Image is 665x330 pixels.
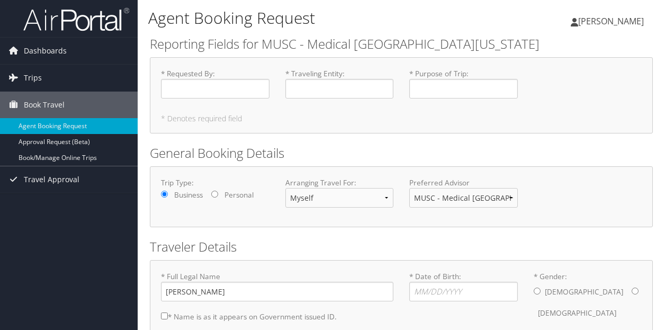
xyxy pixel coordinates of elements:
input: * Traveling Entity: [285,79,394,99]
label: Preferred Advisor [409,177,518,188]
label: * Full Legal Name [161,271,393,301]
span: [PERSON_NAME] [578,15,644,27]
label: * Date of Birth: [409,271,518,301]
input: * Date of Birth: [409,282,518,301]
label: * Gender: [534,271,642,324]
input: * Gender:[DEMOGRAPHIC_DATA][DEMOGRAPHIC_DATA] [534,288,541,295]
span: Trips [24,65,42,91]
h5: * Denotes required field [161,115,642,122]
label: Arranging Travel For: [285,177,394,188]
h1: Agent Booking Request [148,7,486,29]
label: * Purpose of Trip : [409,68,518,99]
label: * Traveling Entity : [285,68,394,99]
img: airportal-logo.png [23,7,129,32]
input: * Gender:[DEMOGRAPHIC_DATA][DEMOGRAPHIC_DATA] [632,288,639,295]
h2: Traveler Details [150,238,653,256]
input: * Purpose of Trip: [409,79,518,99]
span: Dashboards [24,38,67,64]
input: * Name is as it appears on Government issued ID. [161,313,168,319]
label: * Requested By : [161,68,269,99]
input: * Requested By: [161,79,269,99]
a: [PERSON_NAME] [571,5,654,37]
span: Book Travel [24,92,65,118]
label: * Name is as it appears on Government issued ID. [161,307,337,326]
label: Trip Type: [161,177,269,188]
h2: General Booking Details [150,144,653,162]
label: [DEMOGRAPHIC_DATA] [545,282,623,302]
input: * Full Legal Name [161,282,393,301]
label: [DEMOGRAPHIC_DATA] [538,303,616,323]
label: Personal [224,190,254,200]
span: Travel Approval [24,166,79,193]
label: Business [174,190,203,200]
h2: Reporting Fields for MUSC - Medical [GEOGRAPHIC_DATA][US_STATE] [150,35,653,53]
